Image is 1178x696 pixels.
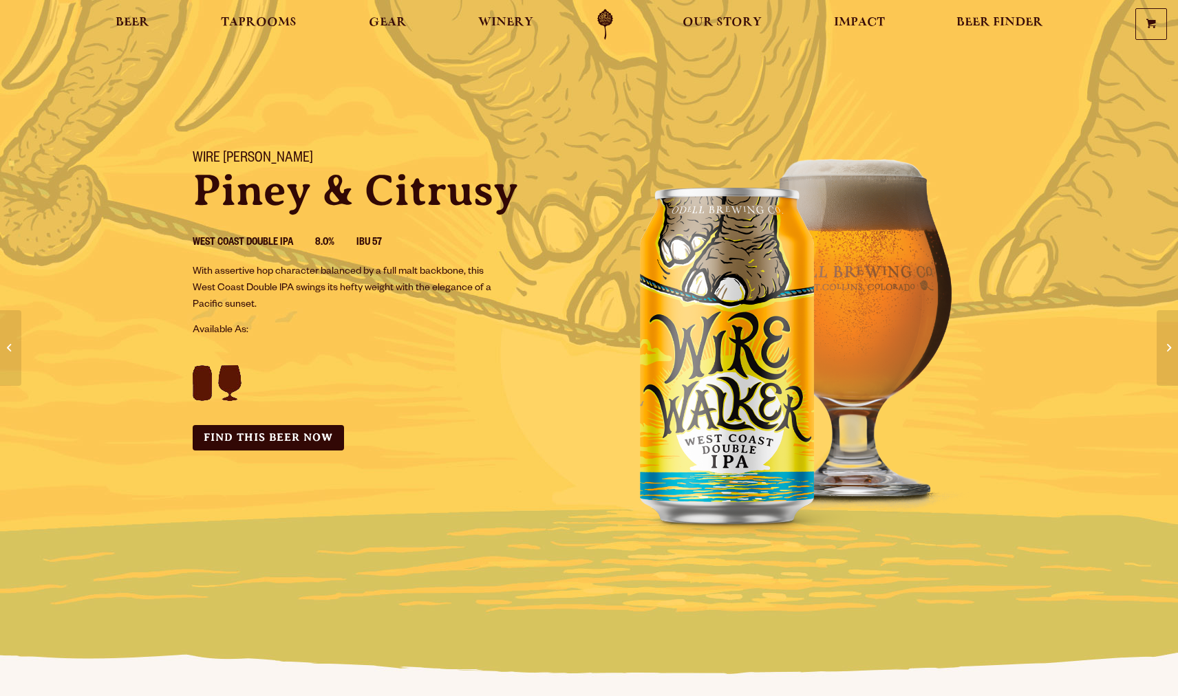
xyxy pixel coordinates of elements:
[193,425,344,450] a: Find this Beer Now
[193,168,572,213] p: Piney & Citrusy
[107,9,158,40] a: Beer
[825,9,894,40] a: Impact
[674,9,771,40] a: Our Story
[683,17,762,28] span: Our Story
[315,235,356,252] li: 8.0%
[369,17,407,28] span: Gear
[360,9,416,40] a: Gear
[212,9,306,40] a: Taprooms
[193,151,572,168] h1: Wire [PERSON_NAME]
[956,17,1043,28] span: Beer Finder
[193,235,315,252] li: West Coast Double IPA
[193,323,572,339] p: Available As:
[469,9,542,40] a: Winery
[193,264,497,314] p: With assertive hop character balanced by a full malt backbone, this West Coast Double IPA swings ...
[116,17,149,28] span: Beer
[579,9,631,40] a: Odell Home
[221,17,297,28] span: Taprooms
[947,9,1052,40] a: Beer Finder
[834,17,885,28] span: Impact
[356,235,404,252] li: IBU 57
[478,17,533,28] span: Winery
